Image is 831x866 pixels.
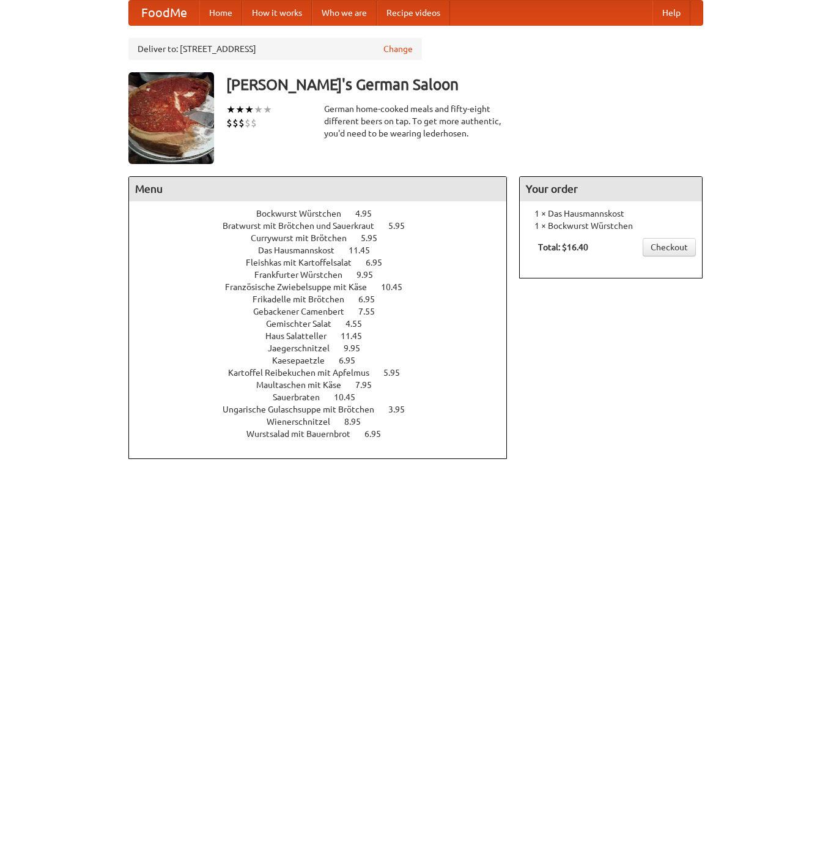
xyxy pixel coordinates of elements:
span: 4.55 [345,319,374,329]
a: Fleishkas mit Kartoffelsalat 6.95 [246,258,405,267]
a: Wurstsalad mit Bauernbrot 6.95 [246,429,404,439]
a: Bratwurst mit Brötchen und Sauerkraut 5.95 [223,221,427,231]
a: Currywurst mit Brötchen 5.95 [251,233,400,243]
div: Deliver to: [STREET_ADDRESS] [128,38,422,60]
span: 7.95 [355,380,384,390]
span: Haus Salatteller [265,331,339,341]
a: Haus Salatteller 11.45 [265,331,385,341]
a: Who we are [312,1,377,25]
b: Total: $16.40 [538,242,588,252]
a: Sauerbraten 10.45 [273,392,378,402]
a: Recipe videos [377,1,450,25]
a: Ungarische Gulaschsuppe mit Brötchen 3.95 [223,405,427,414]
span: Kaesepaetzle [272,356,337,365]
a: Gemischter Salat 4.55 [266,319,385,329]
span: Frankfurter Würstchen [254,270,355,280]
li: $ [226,116,232,130]
span: Fleishkas mit Kartoffelsalat [246,258,364,267]
li: $ [251,116,257,130]
a: Checkout [643,238,696,256]
span: 9.95 [344,343,372,353]
a: Gebackener Camenbert 7.55 [253,307,397,316]
span: 10.45 [381,282,415,292]
a: FoodMe [129,1,199,25]
span: 6.95 [358,294,387,304]
span: 6.95 [364,429,393,439]
span: 3.95 [388,405,417,414]
a: Home [199,1,242,25]
span: 7.55 [358,307,387,316]
span: Bratwurst mit Brötchen und Sauerkraut [223,221,386,231]
span: Jaegerschnitzel [268,343,342,353]
li: ★ [245,103,254,116]
span: Französische Zwiebelsuppe mit Käse [225,282,379,292]
li: ★ [226,103,235,116]
span: Bockwurst Würstchen [256,209,353,218]
li: $ [238,116,245,130]
li: 1 × Das Hausmannskost [526,207,696,220]
img: angular.jpg [128,72,214,164]
li: ★ [254,103,263,116]
span: 8.95 [344,417,373,427]
span: Gemischter Salat [266,319,344,329]
a: Das Hausmannskost 11.45 [258,245,393,255]
a: Wienerschnitzel 8.95 [267,417,383,427]
span: 6.95 [366,258,394,267]
li: ★ [263,103,272,116]
a: How it works [242,1,312,25]
span: 4.95 [355,209,384,218]
a: Maultaschen mit Käse 7.95 [256,380,394,390]
span: Kartoffel Reibekuchen mit Apfelmus [228,368,382,378]
h4: Menu [129,177,507,201]
span: Sauerbraten [273,392,332,402]
a: Frikadelle mit Brötchen 6.95 [253,294,397,304]
span: 9.95 [356,270,385,280]
span: 5.95 [388,221,417,231]
li: $ [232,116,238,130]
li: ★ [235,103,245,116]
h4: Your order [520,177,702,201]
span: Wurstsalad mit Bauernbrot [246,429,363,439]
span: 5.95 [361,233,390,243]
span: Wienerschnitzel [267,417,342,427]
h3: [PERSON_NAME]'s German Saloon [226,72,703,97]
span: Ungarische Gulaschsuppe mit Brötchen [223,405,386,414]
span: Currywurst mit Brötchen [251,233,359,243]
a: Kaesepaetzle 6.95 [272,356,378,365]
a: Change [383,43,413,55]
a: Französische Zwiebelsuppe mit Käse 10.45 [225,282,425,292]
span: 5.95 [383,368,412,378]
span: Das Hausmannskost [258,245,347,255]
a: Kartoffel Reibekuchen mit Apfelmus 5.95 [228,368,423,378]
span: 10.45 [334,392,367,402]
span: 6.95 [339,356,367,365]
a: Help [652,1,690,25]
span: Frikadelle mit Brötchen [253,294,356,304]
a: Frankfurter Würstchen 9.95 [254,270,396,280]
a: Jaegerschnitzel 9.95 [268,343,383,353]
span: 11.45 [349,245,382,255]
span: 11.45 [341,331,374,341]
span: Gebackener Camenbert [253,307,356,316]
div: German home-cooked meals and fifty-eight different beers on tap. To get more authentic, you'd nee... [324,103,508,140]
span: Maultaschen mit Käse [256,380,353,390]
a: Bockwurst Würstchen 4.95 [256,209,394,218]
li: $ [245,116,251,130]
li: 1 × Bockwurst Würstchen [526,220,696,232]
